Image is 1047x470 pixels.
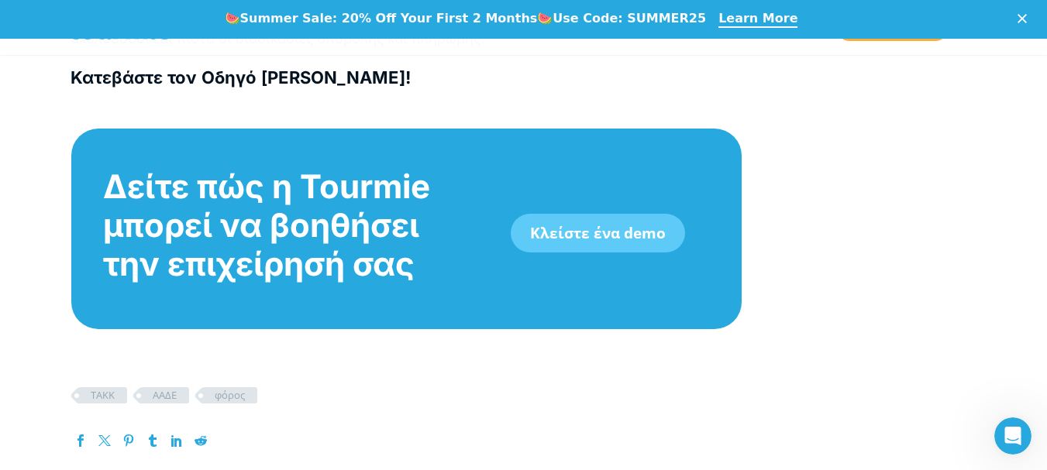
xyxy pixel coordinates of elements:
a: Κλείστε ένα demo [511,214,685,252]
a: ΑΑΔΕ [140,387,189,403]
a: Tumblr [146,434,159,447]
a: Facebook [74,434,87,447]
div: Close [1018,14,1033,23]
span: Δείτε πώς η Tourmie μπορεί να βοηθήσει την επιχείρησή σας [103,166,430,283]
a: Twitter [98,434,111,447]
b: Summer Sale: 20% Off Your First 2 Months [240,11,538,26]
a: Learn More [718,11,797,28]
div: 🍉 🍉 [225,11,707,26]
iframe: Intercom live chat [994,417,1032,455]
a: TAKK [78,387,127,403]
a: φόρος [202,387,257,403]
b: Use Code: SUMMER25 [553,11,706,26]
a: Reddit [195,434,207,447]
a: LinkedIn [170,434,183,447]
a: Pinterest [122,434,135,447]
a: Κατεβάστε τον Οδηγό [PERSON_NAME]! [71,67,411,87]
